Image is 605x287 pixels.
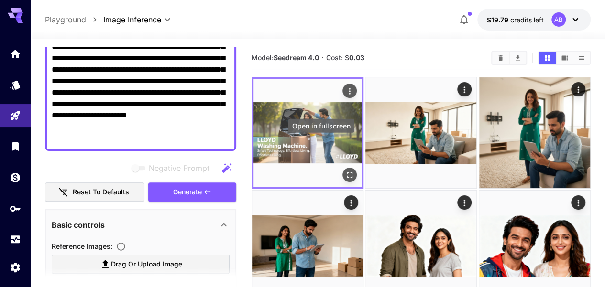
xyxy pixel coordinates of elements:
button: Download All [509,52,526,64]
button: Generate [148,182,236,202]
button: Show media in grid view [539,52,556,64]
span: Model: [252,53,319,62]
span: Generate [173,186,202,198]
b: Seedream 4.0 [274,53,319,62]
div: Actions [571,82,585,96]
div: Actions [458,82,472,96]
div: Home [10,48,21,60]
div: Open in fullscreen [342,168,357,182]
div: Actions [458,195,472,210]
div: Actions [344,195,358,210]
span: Reference Images : [52,242,112,250]
div: Playground [10,110,21,122]
div: Actions [571,195,585,210]
button: Show media in video view [556,52,573,64]
span: Negative Prompt [149,162,209,174]
span: credits left [510,16,544,24]
img: 9k= [479,77,590,188]
img: 2Q== [253,79,362,187]
button: Show media in list view [573,52,590,64]
button: $19.79291AB [477,9,591,31]
span: $19.79 [487,16,510,24]
div: Settings [10,261,21,273]
div: Clear AllDownload All [491,51,527,65]
div: AB [551,12,566,27]
span: Cost: $ [326,53,364,62]
img: Z [365,77,476,188]
div: Show media in grid viewShow media in video viewShow media in list view [538,51,591,65]
div: Open in fullscreen [288,119,354,133]
span: Negative prompts are not compatible with the selected model. [130,162,217,174]
p: · [321,52,324,64]
b: 0.03 [349,53,364,62]
label: Drag or upload image [52,255,230,274]
div: API Keys [10,202,21,214]
div: Wallet [10,171,21,183]
p: Basic controls [52,219,105,231]
button: Clear All [492,52,509,64]
a: Playground [45,14,86,25]
span: Image Inference [103,14,161,25]
div: Usage [10,234,21,245]
div: Library [10,140,21,152]
div: Models [10,79,21,91]
button: Upload a reference image to guide the result. This is needed for Image-to-Image or Inpainting. Su... [112,242,130,251]
nav: breadcrumb [45,14,103,25]
div: Basic controls [52,213,230,236]
div: $19.79291 [487,15,544,25]
button: Reset to defaults [45,182,144,202]
span: Drag or upload image [111,258,182,270]
div: Actions [342,84,357,98]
